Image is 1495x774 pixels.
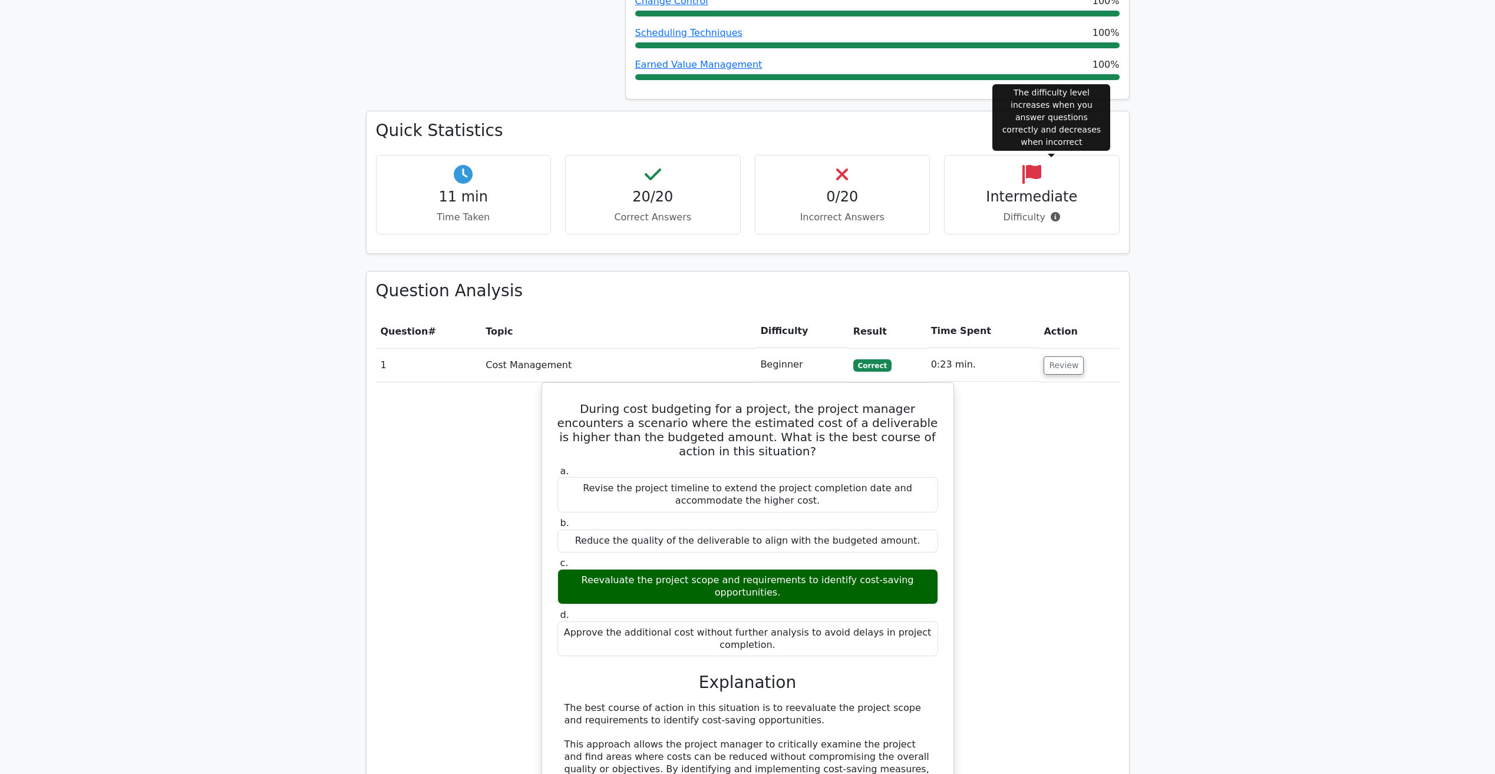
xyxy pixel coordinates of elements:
h3: Quick Statistics [376,121,1120,141]
p: Correct Answers [575,210,731,224]
h3: Question Analysis [376,281,1120,301]
th: Topic [481,315,755,348]
div: Reduce the quality of the deliverable to align with the budgeted amount. [557,530,938,553]
p: Incorrect Answers [765,210,920,224]
td: 1 [376,348,481,382]
h4: 0/20 [765,188,920,206]
td: Cost Management [481,348,755,382]
span: Question [381,326,428,337]
th: Action [1039,315,1119,348]
th: Result [849,315,926,348]
h4: 20/20 [575,188,731,206]
span: b. [560,517,569,528]
a: Earned Value Management [635,59,763,70]
button: Review [1044,356,1084,375]
th: Time Spent [926,315,1039,348]
span: Correct [853,359,892,371]
td: 0:23 min. [926,348,1039,382]
h3: Explanation [565,673,931,693]
h4: Intermediate [954,188,1110,206]
span: 100% [1093,26,1120,40]
th: # [376,315,481,348]
div: The difficulty level increases when you answer questions correctly and decreases when incorrect [992,84,1110,151]
span: a. [560,465,569,477]
span: 100% [1093,58,1120,72]
p: Time Taken [386,210,542,224]
a: Scheduling Techniques [635,27,742,38]
span: d. [560,609,569,620]
div: Approve the additional cost without further analysis to avoid delays in project completion. [557,621,938,657]
p: Difficulty [954,210,1110,224]
span: c. [560,557,569,568]
td: Beginner [755,348,848,382]
div: Reevaluate the project scope and requirements to identify cost-saving opportunities. [557,569,938,604]
div: Revise the project timeline to extend the project completion date and accommodate the higher cost. [557,477,938,512]
h4: 11 min [386,188,542,206]
th: Difficulty [755,315,848,348]
h5: During cost budgeting for a project, the project manager encounters a scenario where the estimate... [556,402,939,458]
